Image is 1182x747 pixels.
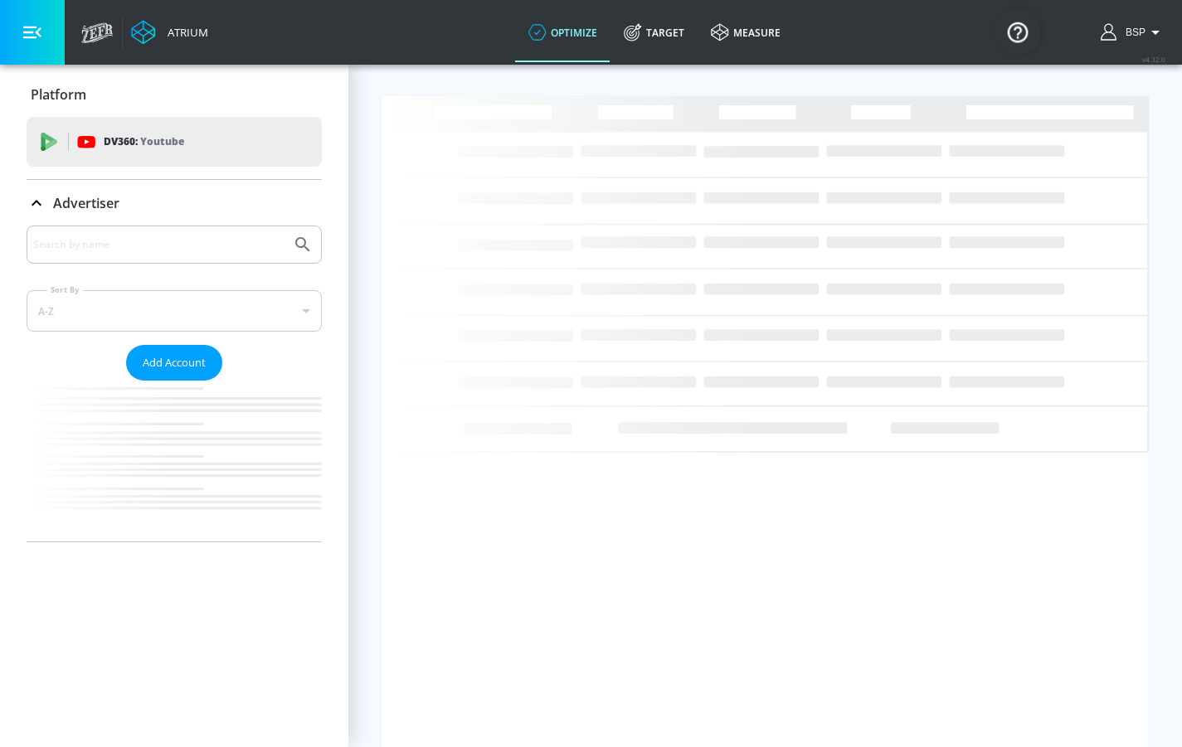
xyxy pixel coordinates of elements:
a: optimize [515,2,610,62]
label: Sort By [47,284,83,295]
input: Search by name [33,234,285,255]
p: Youtube [140,133,184,150]
a: Atrium [131,20,208,45]
nav: list of Advertiser [27,381,322,541]
a: measure [698,2,794,62]
div: A-Z [27,290,322,332]
span: login as: bsp_linking@zefr.com [1119,27,1146,38]
p: DV360: [104,133,184,151]
div: DV360: Youtube [27,117,322,167]
span: Add Account [143,353,206,372]
a: Target [610,2,698,62]
button: Open Resource Center [995,8,1041,55]
div: Advertiser [27,180,322,226]
div: Atrium [161,25,208,40]
div: Advertiser [27,226,322,541]
button: Add Account [126,345,222,381]
p: Platform [31,85,86,104]
div: Platform [27,71,322,118]
span: v 4.32.0 [1142,55,1165,64]
p: Advertiser [53,194,119,212]
button: BSP [1101,22,1165,42]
